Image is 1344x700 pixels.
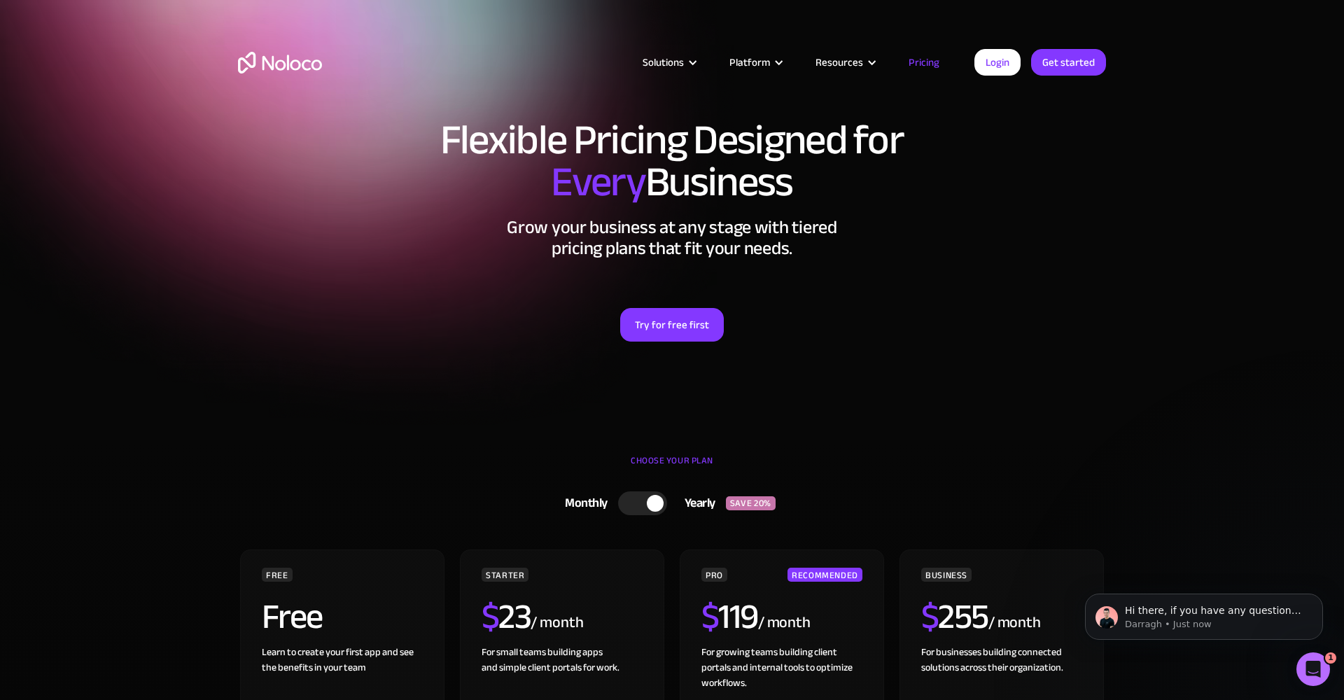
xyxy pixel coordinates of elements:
div: STARTER [482,568,528,582]
div: Solutions [643,53,684,71]
span: 1 [1325,652,1336,664]
div: Resources [798,53,891,71]
h1: Flexible Pricing Designed for Business [238,119,1106,203]
h2: Grow your business at any stage with tiered pricing plans that fit your needs. [238,217,1106,259]
div: / month [988,612,1041,634]
a: Get started [1031,49,1106,76]
div: PRO [701,568,727,582]
div: / month [758,612,811,634]
span: Every [551,143,645,221]
a: Pricing [891,53,957,71]
div: Platform [712,53,798,71]
div: Yearly [667,493,726,514]
div: CHOOSE YOUR PLAN [238,450,1106,485]
a: Login [974,49,1021,76]
div: / month [531,612,583,634]
h2: Free [262,599,323,634]
h2: 119 [701,599,758,634]
div: FREE [262,568,293,582]
div: Solutions [625,53,712,71]
a: home [238,52,322,73]
span: $ [701,584,719,650]
div: Platform [729,53,770,71]
h2: 255 [921,599,988,634]
a: Try for free first [620,308,724,342]
div: RECOMMENDED [787,568,862,582]
h2: 23 [482,599,531,634]
div: BUSINESS [921,568,972,582]
span: $ [921,584,939,650]
iframe: Intercom live chat [1296,652,1330,686]
div: Resources [815,53,863,71]
span: $ [482,584,499,650]
div: Monthly [547,493,618,514]
iframe: Intercom notifications message [1064,564,1344,662]
div: SAVE 20% [726,496,776,510]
